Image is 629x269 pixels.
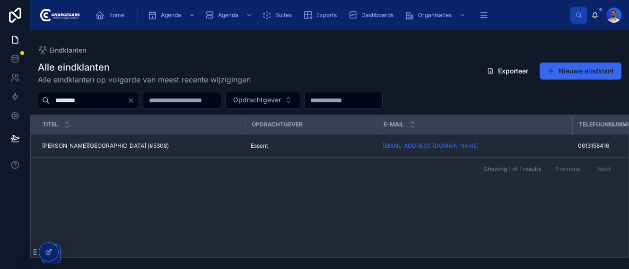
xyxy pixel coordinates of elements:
span: Agenda [218,11,238,19]
button: Select Button [225,91,300,109]
span: Eindklanten [49,45,86,55]
a: Dashboards [345,7,400,24]
span: 0613158416 [578,142,609,150]
a: Exports [300,7,343,24]
a: [PERSON_NAME][GEOGRAPHIC_DATA] (#5308) [42,142,239,150]
div: scrollable content [87,5,570,26]
a: Suites [259,7,298,24]
a: Home [92,7,131,24]
button: Exporteer [479,63,536,80]
span: [PERSON_NAME][GEOGRAPHIC_DATA] (#5308) [42,142,169,150]
span: Titel [43,121,58,128]
a: Essent [251,142,371,150]
img: App logo [38,8,80,23]
span: E-mail [384,121,404,128]
span: Home [108,11,124,19]
span: Opdrachtgever [252,121,303,128]
button: Clear [127,97,139,104]
span: Showing 1 of 1 results [484,165,541,173]
a: Eindklanten [38,45,86,55]
span: Organisaties [418,11,452,19]
span: Dashboards [361,11,393,19]
h1: Alle eindklanten [38,61,251,74]
span: Agenda [161,11,181,19]
span: Suites [275,11,292,19]
span: Opdrachtgever [233,95,281,105]
a: Agenda [145,7,200,24]
a: [EMAIL_ADDRESS][DOMAIN_NAME] [383,142,567,150]
button: Nieuwe eindklant [540,63,621,80]
a: Agenda [202,7,257,24]
span: Essent [251,142,268,150]
a: [EMAIL_ADDRESS][DOMAIN_NAME] [383,142,479,150]
a: Organisaties [402,7,471,24]
span: Alle eindklanten op volgorde van meest recente wijzigingen [38,74,251,85]
span: Exports [316,11,337,19]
